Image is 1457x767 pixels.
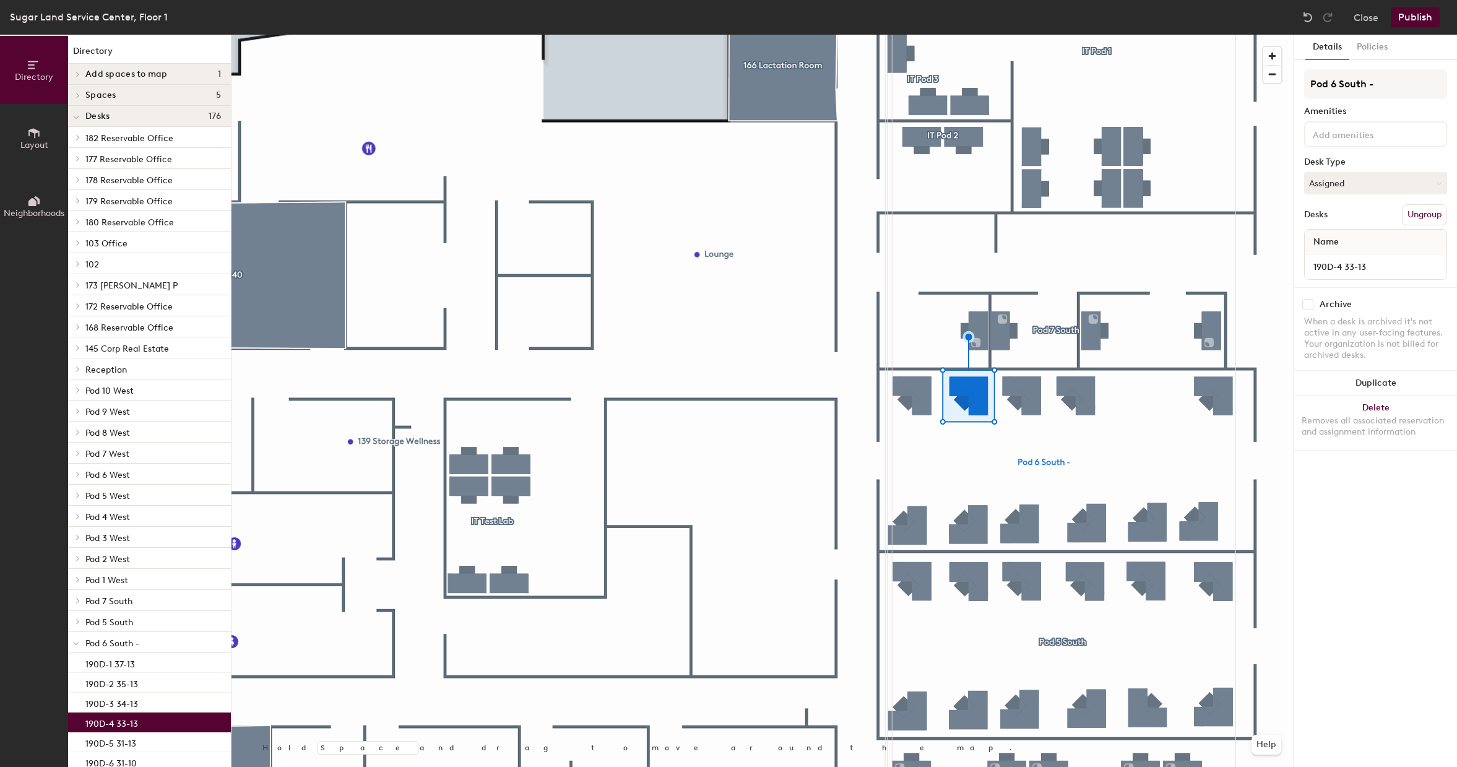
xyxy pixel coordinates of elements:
div: Sugar Land Service Center, Floor 1 [10,9,168,25]
input: Unnamed desk [1307,258,1444,275]
span: Pod 7 South [85,596,132,607]
p: 190D-3 34-13 [85,695,138,709]
span: Layout [20,140,48,150]
span: Spaces [85,90,116,100]
span: 145 Corp Real Estate [85,344,169,354]
button: Ungroup [1402,204,1447,225]
div: Desks [1304,210,1328,220]
span: Reception [85,365,127,375]
span: 178 Reservable Office [85,175,173,186]
button: Duplicate [1294,371,1457,396]
button: Publish [1391,7,1440,27]
span: Pod 4 West [85,512,130,522]
p: 190D-5 31-13 [85,735,136,749]
button: Help [1252,735,1281,755]
span: 180 Reservable Office [85,217,174,228]
span: Directory [15,72,53,82]
span: Pod 5 West [85,491,130,501]
h1: Directory [68,45,231,64]
span: Name [1307,231,1345,253]
div: Removes all associated reservation and assignment information [1302,415,1450,438]
input: Add amenities [1310,126,1422,141]
span: Pod 8 West [85,428,130,438]
span: Pod 2 West [85,554,130,565]
span: 182 Reservable Office [85,133,173,144]
span: 176 [209,111,221,121]
p: 190D-4 33-13 [85,715,138,729]
img: Undo [1302,11,1314,24]
div: Amenities [1304,106,1447,116]
span: Pod 3 West [85,533,130,544]
span: Pod 1 West [85,575,128,586]
button: Assigned [1304,172,1447,194]
button: DeleteRemoves all associated reservation and assignment information [1294,396,1457,450]
div: Archive [1320,300,1352,310]
span: 1 [218,69,221,79]
button: Policies [1349,35,1395,60]
span: Desks [85,111,110,121]
span: 168 Reservable Office [85,323,173,333]
img: Redo [1321,11,1334,24]
span: 102 [85,259,99,270]
span: Neighborhoods [4,208,64,219]
span: Pod 6 West [85,470,130,480]
span: Pod 7 West [85,449,129,459]
button: Details [1305,35,1349,60]
p: 190D-2 35-13 [85,675,138,690]
span: 173 [PERSON_NAME] P [85,280,178,291]
span: 179 Reservable Office [85,196,173,207]
div: When a desk is archived it's not active in any user-facing features. Your organization is not bil... [1304,316,1447,361]
p: 190D-1 37-13 [85,656,135,670]
div: Desk Type [1304,157,1447,167]
span: 5 [216,90,221,100]
span: Pod 9 West [85,407,130,417]
span: Pod 6 South - [85,638,139,649]
button: Close [1354,7,1378,27]
span: 177 Reservable Office [85,154,172,165]
span: Add spaces to map [85,69,168,79]
span: 103 Office [85,238,128,249]
span: 172 Reservable Office [85,301,173,312]
span: Pod 5 South [85,617,133,628]
span: Pod 10 West [85,386,134,396]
